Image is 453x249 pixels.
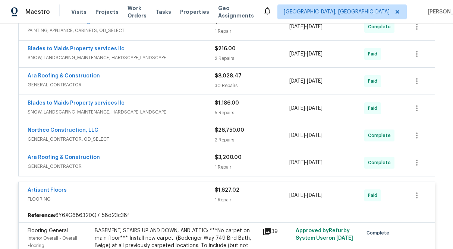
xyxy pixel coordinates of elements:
[25,8,50,16] span: Maestro
[368,192,380,199] span: Paid
[180,8,209,16] span: Properties
[28,108,215,116] span: SNOW, LANDSCAPING_MAINTENANCE, HARDSCAPE_LANDSCAPE
[307,133,323,138] span: [DATE]
[28,27,215,34] span: PAINTING, APPLIANCE, CABINETS, OD_SELECT
[289,51,305,57] span: [DATE]
[215,128,244,133] span: $26,750.00
[28,155,100,160] a: Ara Roofing & Construction
[307,24,323,29] span: [DATE]
[289,159,323,166] span: -
[155,9,171,15] span: Tasks
[368,159,394,166] span: Complete
[218,4,254,19] span: Geo Assignments
[28,128,98,133] a: Northco Construction, LLC
[307,51,323,57] span: [DATE]
[307,79,323,84] span: [DATE]
[28,212,55,219] b: Reference:
[215,46,236,51] span: $216.00
[289,133,305,138] span: [DATE]
[307,160,323,165] span: [DATE]
[28,81,215,89] span: GENERAL_CONTRACTOR
[289,192,323,199] span: -
[19,209,435,222] div: 6Y6XG68632DQ7-58d23c38f
[28,100,125,106] a: Blades to Maids Property services llc
[28,135,215,143] span: GENERAL_CONTRACTOR, OD_SELECT
[215,136,290,144] div: 2 Repairs
[289,79,305,84] span: [DATE]
[284,8,390,16] span: [GEOGRAPHIC_DATA], [GEOGRAPHIC_DATA]
[215,100,239,106] span: $1,186.00
[95,8,119,16] span: Projects
[368,132,394,139] span: Complete
[215,28,290,35] div: 1 Repair
[71,8,86,16] span: Visits
[215,155,242,160] span: $3,200.00
[262,227,292,236] div: 39
[128,4,147,19] span: Work Orders
[289,23,323,31] span: -
[336,236,353,241] span: [DATE]
[215,82,290,89] div: 30 Repairs
[368,105,380,112] span: Paid
[296,228,353,241] span: Approved by Refurby System User on
[28,163,215,170] span: GENERAL_CONTRACTOR
[289,193,305,198] span: [DATE]
[28,46,125,51] a: Blades to Maids Property services llc
[28,54,215,61] span: SNOW, LANDSCAPING_MAINTENANCE, HARDSCAPE_LANDSCAPE
[289,77,323,85] span: -
[215,55,290,62] div: 2 Repairs
[215,196,290,204] div: 1 Repair
[367,229,392,237] span: Complete
[307,193,323,198] span: [DATE]
[215,163,290,171] div: 1 Repair
[307,106,323,111] span: [DATE]
[28,228,68,233] span: Flooring General
[289,50,323,58] span: -
[215,109,290,116] div: 5 Repairs
[28,188,67,193] a: Artisent Floors
[289,160,305,165] span: [DATE]
[28,195,215,203] span: FLOORING
[289,106,305,111] span: [DATE]
[28,236,77,248] span: Interior Overall - Overall Flooring
[289,105,323,112] span: -
[215,73,242,79] span: $8,028.47
[368,77,380,85] span: Paid
[368,50,380,58] span: Paid
[289,132,323,139] span: -
[289,24,305,29] span: [DATE]
[368,23,394,31] span: Complete
[28,73,100,79] a: Ara Roofing & Construction
[215,188,239,193] span: $1,627.02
